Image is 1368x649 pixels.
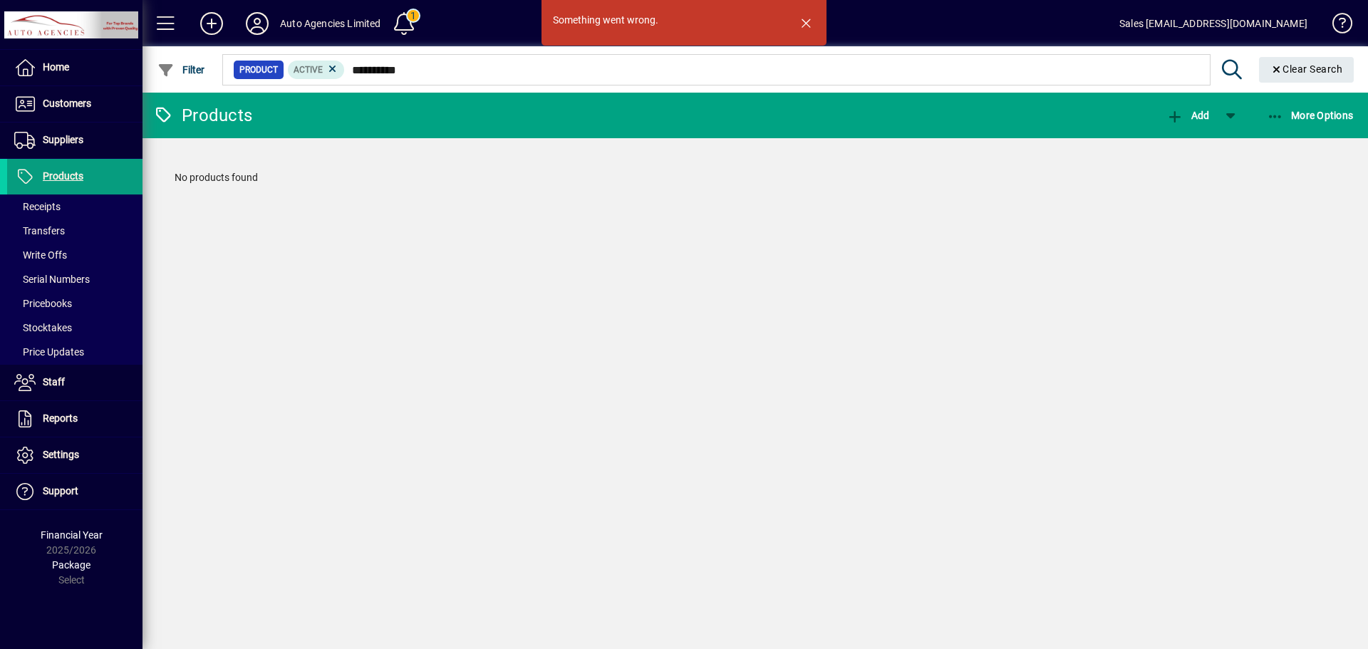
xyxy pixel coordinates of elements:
[160,156,1350,199] div: No products found
[7,365,142,400] a: Staff
[288,61,345,79] mat-chip: Activation Status: Active
[7,291,142,316] a: Pricebooks
[43,449,79,460] span: Settings
[52,559,90,571] span: Package
[294,65,323,75] span: Active
[43,170,83,182] span: Products
[7,316,142,340] a: Stocktakes
[43,134,83,145] span: Suppliers
[157,64,205,76] span: Filter
[7,50,142,85] a: Home
[7,86,142,122] a: Customers
[234,11,280,36] button: Profile
[43,61,69,73] span: Home
[7,194,142,219] a: Receipts
[14,225,65,237] span: Transfers
[7,437,142,473] a: Settings
[280,12,381,35] div: Auto Agencies Limited
[1322,3,1350,49] a: Knowledge Base
[1263,103,1357,128] button: More Options
[1166,110,1209,121] span: Add
[7,243,142,267] a: Write Offs
[239,63,278,77] span: Product
[14,346,84,358] span: Price Updates
[7,474,142,509] a: Support
[41,529,103,541] span: Financial Year
[7,340,142,364] a: Price Updates
[43,485,78,497] span: Support
[43,98,91,109] span: Customers
[14,298,72,309] span: Pricebooks
[14,201,61,212] span: Receipts
[14,322,72,333] span: Stocktakes
[1119,12,1307,35] div: Sales [EMAIL_ADDRESS][DOMAIN_NAME]
[7,267,142,291] a: Serial Numbers
[43,412,78,424] span: Reports
[154,57,209,83] button: Filter
[14,249,67,261] span: Write Offs
[7,219,142,243] a: Transfers
[1270,63,1343,75] span: Clear Search
[7,401,142,437] a: Reports
[14,274,90,285] span: Serial Numbers
[1163,103,1213,128] button: Add
[1259,57,1354,83] button: Clear
[1267,110,1354,121] span: More Options
[43,376,65,388] span: Staff
[7,123,142,158] a: Suppliers
[189,11,234,36] button: Add
[153,104,252,127] div: Products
